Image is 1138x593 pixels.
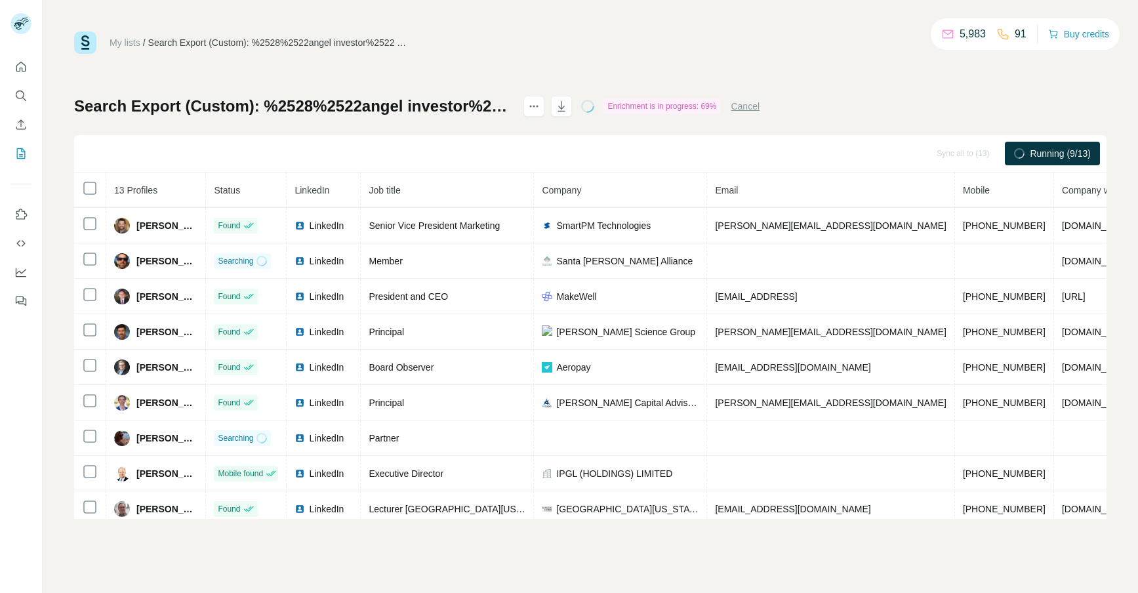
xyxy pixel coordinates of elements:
span: LinkedIn [309,502,344,516]
img: LinkedIn logo [295,291,305,302]
span: Principal [369,327,404,337]
span: LinkedIn [309,432,344,445]
img: company-logo [542,504,552,514]
img: LinkedIn logo [295,362,305,373]
img: company-logo [542,362,552,373]
img: Avatar [114,324,130,340]
button: Search [10,84,31,108]
button: Quick start [10,55,31,79]
span: [DOMAIN_NAME] [1062,398,1135,408]
span: [DOMAIN_NAME] [1062,256,1135,266]
span: Santa [PERSON_NAME] Alliance [556,255,693,268]
span: Mobile found [218,468,263,480]
span: Status [214,185,240,195]
span: [DOMAIN_NAME] [1062,504,1135,514]
span: [PHONE_NUMBER] [963,362,1046,373]
span: Found [218,326,240,338]
img: Avatar [114,359,130,375]
img: Avatar [114,430,130,446]
span: [PERSON_NAME] [136,396,197,409]
li: / [143,36,146,49]
img: Avatar [114,501,130,517]
img: company-logo [542,398,552,408]
span: Company website [1062,185,1135,195]
img: company-logo [542,291,552,302]
span: Job title [369,185,400,195]
button: Feedback [10,289,31,313]
span: IPGL (HOLDINGS) LIMITED [556,467,672,480]
span: SmartPM Technologies [556,219,651,232]
img: LinkedIn logo [295,256,305,266]
button: Dashboard [10,260,31,284]
span: [PHONE_NUMBER] [963,220,1046,231]
div: Enrichment is in progress: 69% [603,98,720,114]
span: Aeropay [556,361,590,374]
button: actions [523,96,544,117]
img: Avatar [114,289,130,304]
span: [PERSON_NAME] [136,432,197,445]
img: LinkedIn logo [295,468,305,479]
img: LinkedIn logo [295,433,305,443]
span: [PERSON_NAME] [136,219,197,232]
span: LinkedIn [309,396,344,409]
span: President and CEO [369,291,448,302]
span: Email [715,185,738,195]
span: [PERSON_NAME][EMAIL_ADDRESS][DOMAIN_NAME] [715,398,946,408]
span: [PERSON_NAME] [136,361,197,374]
span: [URL] [1062,291,1086,302]
span: Principal [369,398,404,408]
span: Executive Director [369,468,443,479]
span: [EMAIL_ADDRESS][DOMAIN_NAME] [715,504,870,514]
img: Avatar [114,395,130,411]
span: [EMAIL_ADDRESS][DOMAIN_NAME] [715,362,870,373]
span: Mobile [963,185,990,195]
button: Cancel [731,100,760,113]
span: [PHONE_NUMBER] [963,398,1046,408]
button: Enrich CSV [10,113,31,136]
h1: Search Export (Custom): %2528%2522angel investor%2522 OR %2522seed investor%2522 OR %2522early st... [74,96,512,117]
span: [EMAIL_ADDRESS] [715,291,797,302]
button: Use Surfe API [10,232,31,255]
img: company-logo [542,325,552,338]
p: 5,983 [960,26,986,42]
span: LinkedIn [309,325,344,338]
span: Found [218,220,240,232]
img: Avatar [114,218,130,234]
span: [PERSON_NAME] [136,502,197,516]
span: [PERSON_NAME] [136,255,197,268]
span: LinkedIn [309,219,344,232]
span: Company [542,185,581,195]
span: LinkedIn [309,255,344,268]
span: [PHONE_NUMBER] [963,468,1046,479]
img: LinkedIn logo [295,327,305,337]
span: Running (9/13) [1030,147,1091,160]
img: Avatar [114,466,130,481]
span: LinkedIn [309,361,344,374]
span: Found [218,291,240,302]
a: My lists [110,37,140,48]
span: MakeWell [556,290,596,303]
span: [PERSON_NAME] [136,467,197,480]
img: LinkedIn logo [295,220,305,231]
span: [PHONE_NUMBER] [963,291,1046,302]
button: Buy credits [1048,25,1109,43]
span: LinkedIn [295,185,329,195]
span: [PERSON_NAME] Capital Advisors [556,396,699,409]
span: Found [218,361,240,373]
span: Board Observer [369,362,434,373]
span: Found [218,397,240,409]
span: Found [218,503,240,515]
span: LinkedIn [309,467,344,480]
span: [DOMAIN_NAME] [1062,362,1135,373]
span: Partner [369,433,399,443]
span: [PERSON_NAME] [136,325,197,338]
span: Senior Vice President Marketing [369,220,500,231]
p: 91 [1015,26,1026,42]
img: Surfe Logo [74,31,96,54]
span: [DOMAIN_NAME] [1062,327,1135,337]
div: Search Export (Custom): %2528%2522angel investor%2522 OR %2522seed investor%2522 OR %2522early st... [148,36,411,49]
button: Use Surfe on LinkedIn [10,203,31,226]
span: [PERSON_NAME][EMAIL_ADDRESS][DOMAIN_NAME] [715,220,946,231]
span: [DOMAIN_NAME] [1062,220,1135,231]
span: [PERSON_NAME] Science Group [556,325,695,338]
